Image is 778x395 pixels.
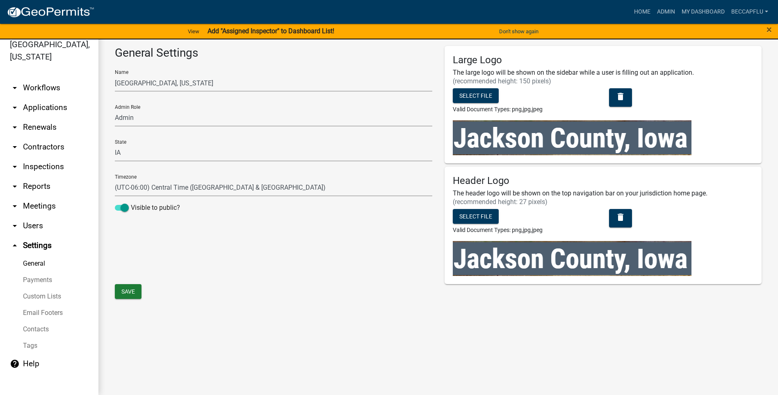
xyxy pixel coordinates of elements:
a: Admin [654,4,678,20]
button: Close [767,25,772,34]
h6: The header logo will be shown on the top navigation bar on your jurisdiction home page. [453,189,754,197]
button: delete [609,209,632,227]
h6: (recommended height: 150 pixels) [453,77,754,85]
span: Valid Document Types: png,jpg,jpeg [453,106,543,113]
button: Save [115,284,141,299]
button: Don't show again [496,25,542,38]
i: delete [616,212,625,222]
strong: Add "Assigned Inspector" to Dashboard List! [208,27,334,35]
h6: The large logo will be shown on the sidebar while a user is filling out an application. [453,69,754,76]
i: arrow_drop_down [10,103,20,113]
span: Valid Document Types: png,jpg,jpeg [453,227,543,233]
i: arrow_drop_down [10,162,20,172]
button: Select file [453,209,499,224]
label: Visible to public? [115,203,180,213]
a: BeccaPflu [728,4,771,20]
a: Home [631,4,654,20]
h5: Large Logo [453,54,754,66]
i: delete [616,92,625,101]
h5: Header Logo [453,175,754,187]
i: arrow_drop_down [10,221,20,231]
i: arrow_drop_up [10,241,20,250]
i: arrow_drop_down [10,181,20,191]
a: View [185,25,203,38]
img: jurisdiction header logo [453,241,691,276]
a: My Dashboard [678,4,728,20]
button: delete [609,88,632,107]
span: Save [121,288,135,295]
i: help [10,359,20,369]
img: jurisdiction logo [453,120,691,155]
button: Select file [453,88,499,103]
i: arrow_drop_down [10,201,20,211]
i: arrow_drop_down [10,142,20,152]
span: × [767,24,772,35]
i: arrow_drop_down [10,83,20,93]
i: arrow_drop_down [10,122,20,132]
h3: General Settings [115,46,432,60]
h6: (recommended height: 27 pixels) [453,198,754,206]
